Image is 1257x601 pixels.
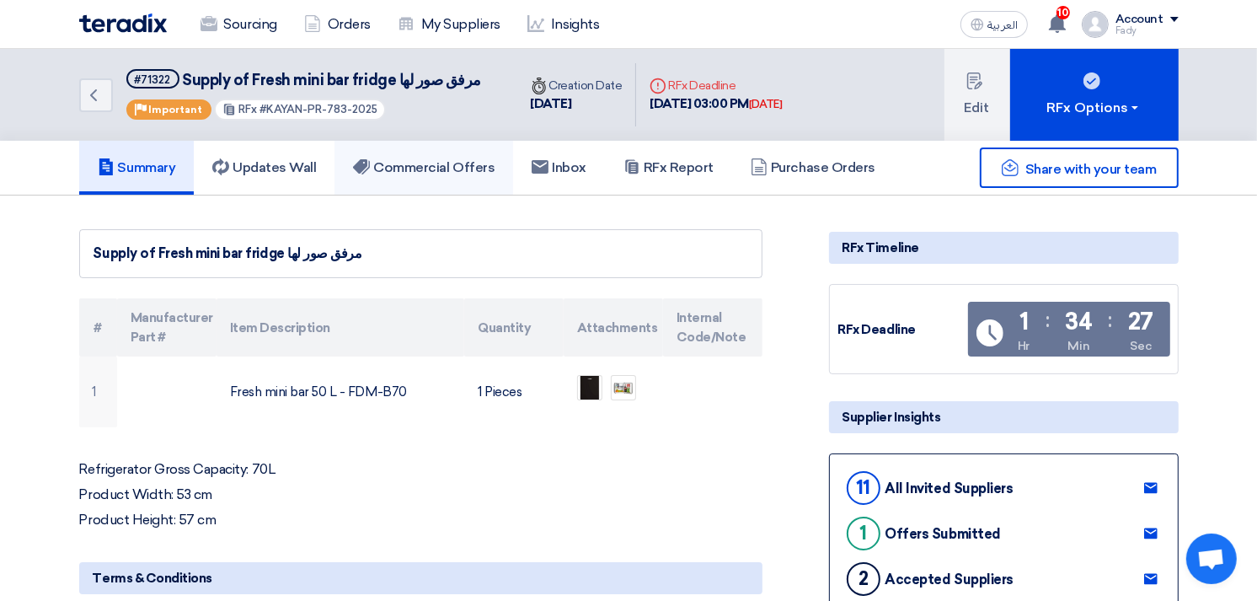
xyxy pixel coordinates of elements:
[650,94,782,114] div: [DATE] 03:00 PM
[513,141,605,195] a: Inbox
[578,372,602,404] img: fresh__1757338496993.png
[885,571,1014,588] div: Accepted Suppliers
[838,320,965,340] div: RFx Deadline
[117,298,217,357] th: Manufacturer Part #
[829,401,1179,433] div: Supplier Insights
[1046,305,1050,335] div: :
[960,11,1028,38] button: العربية
[1186,534,1237,584] div: Open chat
[79,298,117,357] th: #
[149,104,203,115] span: Important
[98,159,176,176] h5: Summary
[1025,161,1156,177] span: Share with your team
[531,77,623,94] div: Creation Date
[79,512,762,529] p: Product Height: 57 cm
[79,141,195,195] a: Summary
[531,94,623,114] div: [DATE]
[126,69,481,90] h5: Supply of Fresh mini bar fridge مرفق صور لها
[847,562,880,596] div: 2
[1131,337,1152,355] div: Sec
[605,141,732,195] a: RFx Report
[1010,49,1179,141] button: RFx Options
[182,71,481,89] span: Supply of Fresh mini bar fridge مرفق صور لها
[464,357,564,427] td: 1 Pieces
[1018,337,1030,355] div: Hr
[732,141,894,195] a: Purchase Orders
[135,74,171,85] div: #71322
[1082,11,1109,38] img: profile_test.png
[259,103,377,115] span: #KAYAN-PR-783-2025
[1046,98,1142,118] div: RFx Options
[212,159,316,176] h5: Updates Wall
[217,357,464,427] td: Fresh mini bar 50 L - FDM-B70
[1108,305,1112,335] div: :
[1068,337,1090,355] div: Min
[1056,6,1070,19] span: 10
[1128,310,1153,334] div: 27
[944,49,1010,141] button: Edit
[94,244,748,264] div: Supply of Fresh mini bar fridge مرفق صور لها
[847,471,880,505] div: 11
[612,379,635,397] img: fresh__1757338503302.png
[79,357,117,427] td: 1
[217,298,464,357] th: Item Description
[384,6,514,43] a: My Suppliers
[1115,26,1179,35] div: Fady
[751,159,875,176] h5: Purchase Orders
[829,232,1179,264] div: RFx Timeline
[885,480,1014,496] div: All Invited Suppliers
[749,96,782,113] div: [DATE]
[564,298,663,357] th: Attachments
[1065,310,1092,334] div: 34
[1019,310,1029,334] div: 1
[623,159,714,176] h5: RFx Report
[1115,13,1163,27] div: Account
[663,298,762,357] th: Internal Code/Note
[514,6,612,43] a: Insights
[847,517,880,550] div: 1
[532,159,586,176] h5: Inbox
[79,461,762,478] p: Refrigerator Gross Capacity: 70L
[79,13,167,33] img: Teradix logo
[885,526,1001,542] div: Offers Submitted
[987,19,1018,31] span: العربية
[79,486,762,503] p: Product Width: 53 cm
[187,6,291,43] a: Sourcing
[650,77,782,94] div: RFx Deadline
[464,298,564,357] th: Quantity
[238,103,257,115] span: RFx
[194,141,334,195] a: Updates Wall
[353,159,495,176] h5: Commercial Offers
[334,141,513,195] a: Commercial Offers
[291,6,384,43] a: Orders
[93,569,212,588] span: Terms & Conditions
